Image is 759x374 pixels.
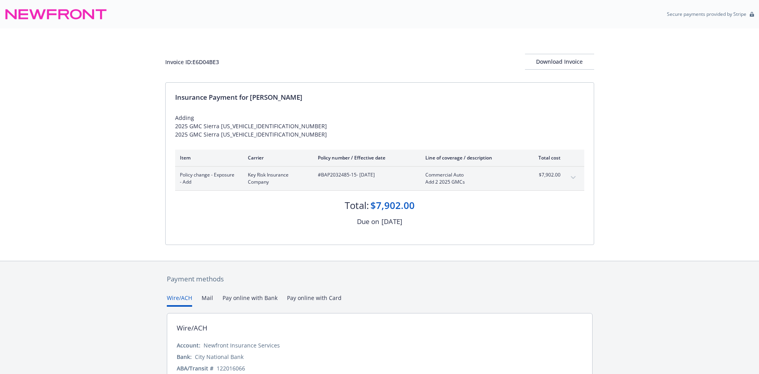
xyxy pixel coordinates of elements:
div: Wire/ACH [177,323,208,333]
div: Invoice ID: E6D04BE3 [165,58,219,66]
span: Key Risk Insurance Company [248,171,305,186]
div: ABA/Transit # [177,364,213,372]
span: Policy change - Exposure - Add [180,171,235,186]
button: Pay online with Card [287,294,342,307]
div: City National Bank [195,353,244,361]
div: Insurance Payment for [PERSON_NAME] [175,92,584,103]
button: Mail [202,294,213,307]
p: Secure payments provided by Stripe [667,11,746,17]
span: Commercial AutoAdd 2 2025 GMCs [425,171,518,186]
button: Download Invoice [525,54,594,70]
span: Commercial Auto [425,171,518,178]
div: Total cost [531,154,561,161]
div: [DATE] [381,216,402,227]
button: Pay online with Bank [223,294,278,307]
div: Download Invoice [525,54,594,69]
button: Wire/ACH [167,294,192,307]
div: Item [180,154,235,161]
div: Policy change - Exposure - AddKey Risk Insurance Company#BAP2032485-15- [DATE]Commercial AutoAdd ... [175,167,584,190]
div: Due on [357,216,379,227]
div: Newfront Insurance Services [204,341,280,349]
div: Adding 2025 GMC Sierra [US_VEHICLE_IDENTIFICATION_NUMBER] 2025 GMC Sierra [US_VEHICLE_IDENTIFICAT... [175,114,584,139]
div: Line of coverage / description [425,154,518,161]
div: Payment methods [167,274,593,284]
div: Carrier [248,154,305,161]
div: Policy number / Effective date [318,154,413,161]
span: #BAP2032485-15 - [DATE] [318,171,413,178]
div: Bank: [177,353,192,361]
div: Account: [177,341,200,349]
button: expand content [567,171,580,184]
span: Add 2 2025 GMCs [425,178,518,186]
div: $7,902.00 [370,199,415,212]
div: Total: [345,199,369,212]
span: $7,902.00 [531,171,561,178]
div: 122016066 [217,364,245,372]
